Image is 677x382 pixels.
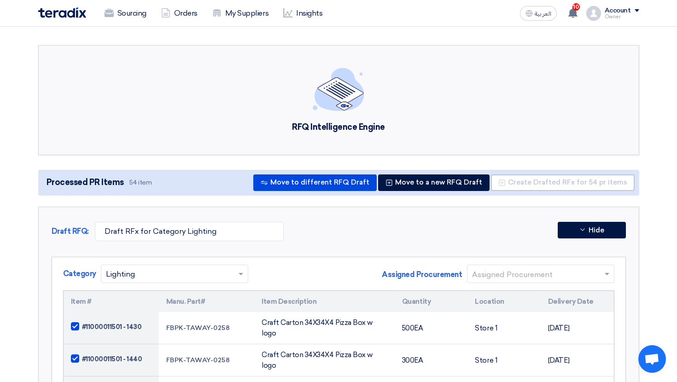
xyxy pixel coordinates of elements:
button: Create Drafted RFx for 54 pr items [491,174,635,191]
button: Hide [558,222,626,238]
div: Craft Carton 34X34X4 Pizza Box w logo [262,318,387,338]
td: FBPK-TAWAY-0258 [159,312,254,344]
span: Draft RFQ: [52,227,89,236]
div: Open chat [638,345,666,373]
div: Owner [605,14,639,19]
button: Move to different RFQ Draft [253,174,377,191]
span: #11000011501 - 1440 [82,354,142,364]
th: Quantity [395,291,468,313]
img: empty_state_list.svg [313,68,364,111]
th: Delivery Date [541,291,614,313]
span: 10 [572,3,580,11]
img: Teradix logo [38,7,86,18]
th: Location [467,291,541,313]
td: EA [395,344,468,376]
span: Hide [589,227,604,234]
span: 54 item [129,178,152,187]
th: Item Description [254,291,395,313]
span: 500 [402,324,414,332]
div: Account [605,7,631,15]
td: FBPK-TAWAY-0258 [159,344,254,376]
a: My Suppliers [205,3,276,23]
div: Craft Carton 34X34X4 Pizza Box w logo [262,350,387,370]
a: Orders [154,3,205,23]
th: Manu. Part# [159,291,254,313]
div: RFQ Intelligence Engine [292,122,385,133]
th: Item # [64,291,159,313]
span: #11000011501 - 1430 [82,322,142,332]
button: Move to a new RFQ Draft [378,174,490,191]
td: [DATE] [541,312,614,344]
a: Sourcing [97,3,154,23]
td: EA [395,312,468,344]
td: Store 1 [467,344,541,376]
input: RFQ Draft name... [95,222,284,241]
td: Store 1 [467,312,541,344]
img: profile_test.png [586,6,601,21]
span: العربية [535,11,551,17]
span: 300 [402,356,414,365]
a: Insights [276,3,330,23]
span: Assigned Procurement [382,269,462,280]
button: العربية [520,6,557,21]
span: Category [63,268,96,279]
span: Processed PR Items [47,176,124,189]
td: [DATE] [541,344,614,376]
